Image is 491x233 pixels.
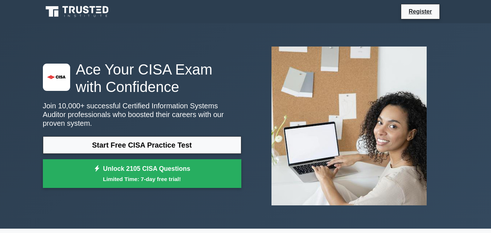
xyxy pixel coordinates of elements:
[52,175,232,183] small: Limited Time: 7-day free trial!
[43,159,241,188] a: Unlock 2105 CISA QuestionsLimited Time: 7-day free trial!
[43,61,241,96] h1: Ace Your CISA Exam with Confidence
[404,7,436,16] a: Register
[43,101,241,128] p: Join 10,000+ successful Certified Information Systems Auditor professionals who boosted their car...
[43,136,241,154] a: Start Free CISA Practice Test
